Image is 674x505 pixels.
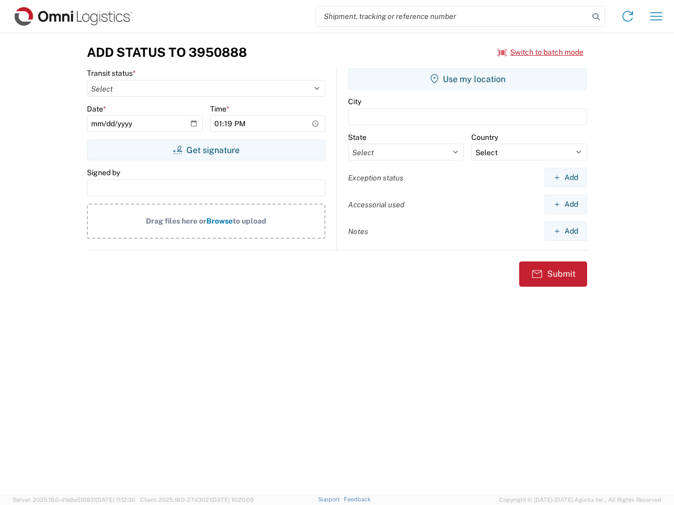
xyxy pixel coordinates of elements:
[13,497,135,503] span: Server: 2025.18.0-d1e9a510831
[348,227,368,236] label: Notes
[87,139,325,160] button: Get signature
[318,496,344,502] a: Support
[544,195,587,214] button: Add
[87,68,136,78] label: Transit status
[544,168,587,187] button: Add
[211,497,254,503] span: [DATE] 10:20:09
[499,495,661,504] span: Copyright © [DATE]-[DATE] Agistix Inc., All Rights Reserved
[87,104,106,114] label: Date
[233,217,266,225] span: to upload
[146,217,206,225] span: Drag files here or
[87,168,120,177] label: Signed by
[140,497,254,503] span: Client: 2025.18.0-27d3021
[210,104,230,114] label: Time
[348,97,361,106] label: City
[544,221,587,241] button: Add
[206,217,233,225] span: Browse
[348,173,403,183] label: Exception status
[348,200,404,209] label: Accessorial used
[316,6,589,26] input: Shipment, tracking or reference number
[96,497,135,503] span: [DATE] 11:12:30
[348,133,366,142] label: State
[344,496,371,502] a: Feedback
[348,68,587,89] button: Use my location
[519,261,587,287] button: Submit
[498,44,583,61] button: Switch to batch mode
[87,45,247,60] h3: Add Status to 3950888
[471,133,498,142] label: Country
